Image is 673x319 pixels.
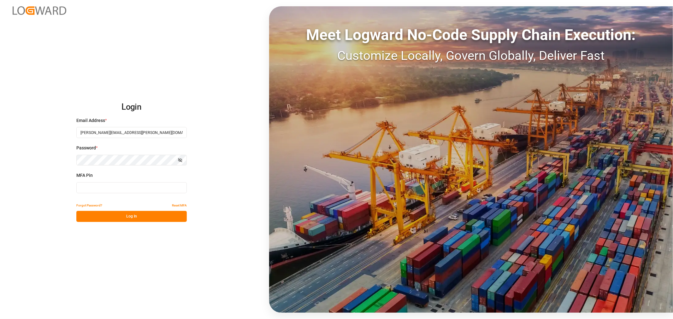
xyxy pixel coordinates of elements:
h2: Login [76,97,187,117]
input: Enter your email [76,127,187,138]
img: Logward_new_orange.png [13,6,66,15]
div: Customize Locally, Govern Globally, Deliver Fast [269,46,673,65]
span: Email Address [76,117,105,124]
span: MFA Pin [76,172,93,179]
div: Meet Logward No-Code Supply Chain Execution: [269,24,673,46]
span: Password [76,145,96,151]
button: Log In [76,211,187,222]
button: Forgot Password? [76,200,102,211]
button: Reset MFA [172,200,187,211]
